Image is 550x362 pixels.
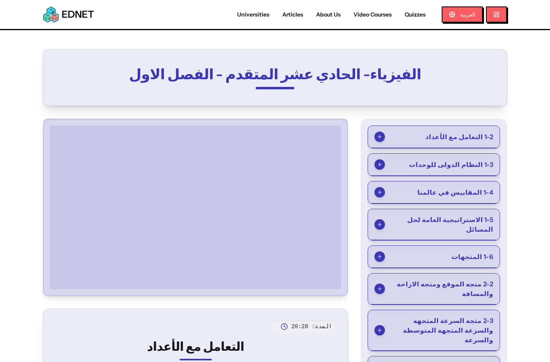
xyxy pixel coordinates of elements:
button: العربية [442,6,483,23]
button: 1-3 النظام الدولى للوحدات [368,154,500,176]
a: Articles [276,10,310,19]
a: Universities [231,10,276,19]
button: 2-2 متجه الموقع ومتجه الازاحة والمسافة [368,274,500,304]
span: 1-3 النظام الدولى للوحدات [409,160,493,169]
button: 1-5 الاستراتيجية العامة لحل المسائل [368,209,500,240]
span: المدة: 20:28 [291,323,332,331]
span: 2-2 متجه الموقع ومتجه الازاحة والمسافة [385,279,493,298]
button: 1-6 المتجهات [368,246,500,268]
span: 1-6 المتجهات [451,252,493,261]
a: Video Courses [347,10,398,19]
button: 1-4 المقاييس في عالمنا [368,181,500,204]
button: 1-2 التعامل مع الأعداد [368,126,500,148]
span: 2-3 متجه السرعة المتجهة والسرعة المتجهة المتوسطة والسرعة [385,316,493,345]
h2: التعامل مع الأعداد [54,339,337,354]
span: EDNET [62,8,94,21]
h2: الفيزياء- الحادي عشر المتقدم - الفصل الاول [82,66,468,82]
span: 1-4 المقاييس في عالمنا [417,187,493,197]
a: Quizzes [398,10,432,19]
img: EDNET [43,6,59,23]
span: 1-2 التعامل مع الأعداد [426,132,493,142]
a: About Us [310,10,347,19]
span: 1-5 الاستراتيجية العامة لحل المسائل [385,215,493,234]
button: 2-3 متجه السرعة المتجهة والسرعة المتجهة المتوسطة والسرعة [368,310,500,351]
a: EDNETEDNET [43,6,94,23]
